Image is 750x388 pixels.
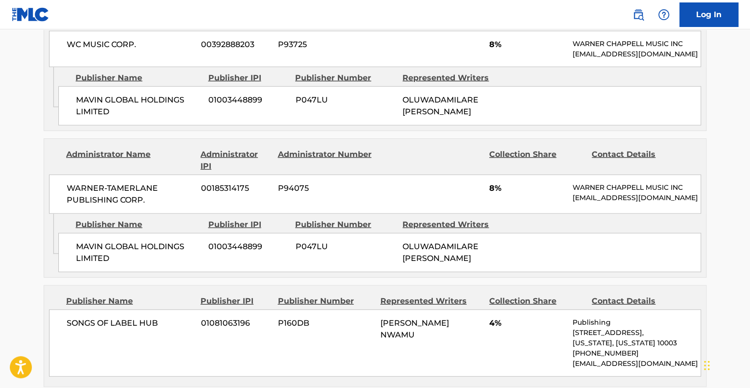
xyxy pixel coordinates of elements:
span: OLUWADAMILARE [PERSON_NAME] [402,242,478,263]
div: Collection Share [489,149,584,172]
span: WARNER-TAMERLANE PUBLISHING CORP. [67,182,194,206]
p: [PHONE_NUMBER] [573,348,700,359]
span: P047LU [295,94,395,106]
span: SONGS OF LABEL HUB [67,317,194,329]
span: P160DB [278,317,373,329]
p: [EMAIL_ADDRESS][DOMAIN_NAME] [573,359,700,369]
img: MLC Logo [12,7,50,22]
p: Publishing [573,317,700,328]
div: Administrator IPI [200,149,270,172]
div: Publisher IPI [208,219,288,231]
div: Publisher Name [66,295,193,307]
img: search [632,9,644,21]
div: Administrator Number [277,149,373,172]
div: Publisher Number [277,295,373,307]
p: [STREET_ADDRESS], [573,328,700,338]
div: Publisher IPI [200,295,270,307]
span: WC MUSIC CORP. [67,39,194,51]
p: [US_STATE], [US_STATE] 10003 [573,338,700,348]
span: P047LU [295,241,395,253]
span: 00185314175 [201,182,271,194]
span: P94075 [278,182,373,194]
div: Help [654,5,674,25]
p: [EMAIL_ADDRESS][DOMAIN_NAME] [573,193,700,203]
span: 00392888203 [201,39,271,51]
a: Log In [679,2,738,27]
div: Administrator Name [66,149,193,172]
div: Represented Writers [402,72,502,84]
div: Represented Writers [380,295,482,307]
img: help [658,9,670,21]
p: [EMAIL_ADDRESS][DOMAIN_NAME] [573,49,700,59]
div: Publisher Number [295,72,395,84]
span: 01003448899 [208,241,288,253]
div: Publisher Name [75,219,200,231]
div: Publisher IPI [208,72,288,84]
span: 01081063196 [201,317,271,329]
p: WARNER CHAPPELL MUSIC INC [573,182,700,193]
a: Public Search [628,5,648,25]
p: WARNER CHAPPELL MUSIC INC [573,39,700,49]
span: 8% [489,39,565,51]
div: Collection Share [489,295,584,307]
span: 4% [489,317,565,329]
iframe: Chat Widget [701,341,750,388]
div: Contact Details [592,149,687,172]
span: 01003448899 [208,94,288,106]
div: Contact Details [592,295,687,307]
span: P93725 [278,39,373,51]
div: Represented Writers [402,219,502,231]
span: MAVIN GLOBAL HOLDINGS LIMITED [76,241,201,264]
span: MAVIN GLOBAL HOLDINGS LIMITED [76,94,201,118]
span: [PERSON_NAME] NWAMU [380,318,449,339]
div: Publisher Number [295,219,395,231]
div: Publisher Name [75,72,200,84]
div: Drag [704,351,710,380]
span: 8% [489,182,565,194]
span: OLUWADAMILARE [PERSON_NAME] [402,95,478,116]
